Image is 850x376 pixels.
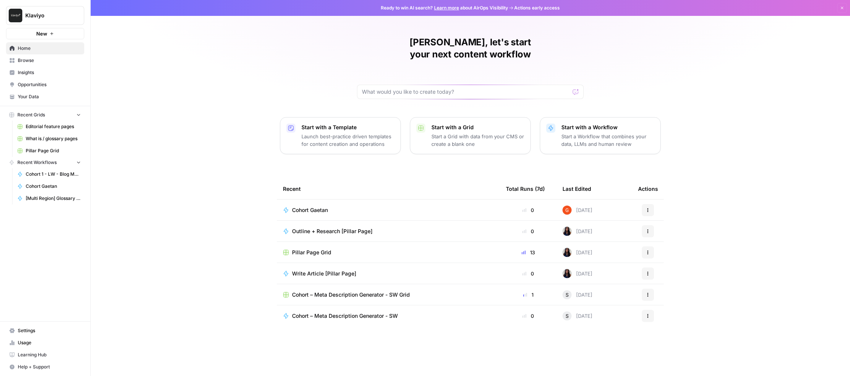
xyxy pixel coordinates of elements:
[14,145,84,157] a: Pillar Page Grid
[14,133,84,145] a: What is / glossary pages
[6,361,84,373] button: Help + Support
[6,91,84,103] a: Your Data
[357,36,584,60] h1: [PERSON_NAME], let's start your next content workflow
[563,227,572,236] img: rox323kbkgutb4wcij4krxobkpon
[283,227,494,235] a: Outline + Research [Pillar Page]
[18,364,81,370] span: Help + Support
[563,248,572,257] img: rox323kbkgutb4wcij4krxobkpon
[26,183,81,190] span: Cohort Gaetan
[6,54,84,67] a: Browse
[563,206,572,215] img: ep2s7dd3ojhp11nu5ayj08ahj9gv
[6,337,84,349] a: Usage
[6,42,84,54] a: Home
[18,81,81,88] span: Opportunities
[26,171,81,178] span: Cohort 1 - LW - Blog Meta Description Homework
[17,111,45,118] span: Recent Grids
[506,291,550,299] div: 1
[6,325,84,337] a: Settings
[283,312,494,320] a: Cohort – Meta Description Generator - SW
[362,88,570,96] input: What would you like to create today?
[506,227,550,235] div: 0
[561,124,654,131] p: Start with a Workflow
[36,30,47,37] span: New
[283,178,494,199] div: Recent
[292,291,410,299] span: Cohort – Meta Description Generator - SW Grid
[14,168,84,180] a: Cohort 1 - LW - Blog Meta Description Homework
[506,312,550,320] div: 0
[17,159,57,166] span: Recent Workflows
[431,133,524,148] p: Start a Grid with data from your CMS or create a blank one
[6,109,84,121] button: Recent Grids
[563,178,591,199] div: Last Edited
[26,123,81,130] span: Editorial feature pages
[431,124,524,131] p: Start with a Grid
[292,227,372,235] span: Outline + Research [Pillar Page]
[506,249,550,256] div: 13
[561,133,654,148] p: Start a Workflow that combines your data, LLMs and human review
[18,93,81,100] span: Your Data
[283,291,494,299] a: Cohort – Meta Description Generator - SW Grid
[566,312,569,320] span: S
[563,311,592,320] div: [DATE]
[638,178,658,199] div: Actions
[292,249,331,256] span: Pillar Page Grid
[506,178,545,199] div: Total Runs (7d)
[6,79,84,91] a: Opportunities
[283,206,494,214] a: Cohort Gaetan
[14,192,84,204] a: [Multi Region] Glossary Page
[18,327,81,334] span: Settings
[563,269,592,278] div: [DATE]
[18,45,81,52] span: Home
[292,312,398,320] span: Cohort – Meta Description Generator - SW
[292,270,356,277] span: Write Article [Pillar Page]
[283,249,494,256] a: Pillar Page Grid
[283,270,494,277] a: Write Article [Pillar Page]
[18,339,81,346] span: Usage
[566,291,569,299] span: S
[563,227,592,236] div: [DATE]
[6,67,84,79] a: Insights
[26,195,81,202] span: [Multi Region] Glossary Page
[26,135,81,142] span: What is / glossary pages
[506,206,550,214] div: 0
[14,121,84,133] a: Editorial feature pages
[18,351,81,358] span: Learning Hub
[6,349,84,361] a: Learning Hub
[14,180,84,192] a: Cohort Gaetan
[9,9,22,22] img: Klaviyo Logo
[563,290,592,299] div: [DATE]
[410,117,531,154] button: Start with a GridStart a Grid with data from your CMS or create a blank one
[301,124,394,131] p: Start with a Template
[381,5,508,11] span: Ready to win AI search? about AirOps Visibility
[18,57,81,64] span: Browse
[434,5,459,11] a: Learn more
[563,206,592,215] div: [DATE]
[514,5,560,11] span: Actions early access
[26,147,81,154] span: Pillar Page Grid
[540,117,661,154] button: Start with a WorkflowStart a Workflow that combines your data, LLMs and human review
[292,206,328,214] span: Cohort Gaetan
[25,12,71,19] span: Klaviyo
[6,28,84,39] button: New
[18,69,81,76] span: Insights
[563,269,572,278] img: rox323kbkgutb4wcij4krxobkpon
[6,6,84,25] button: Workspace: Klaviyo
[280,117,401,154] button: Start with a TemplateLaunch best-practice driven templates for content creation and operations
[506,270,550,277] div: 0
[301,133,394,148] p: Launch best-practice driven templates for content creation and operations
[563,248,592,257] div: [DATE]
[6,157,84,168] button: Recent Workflows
